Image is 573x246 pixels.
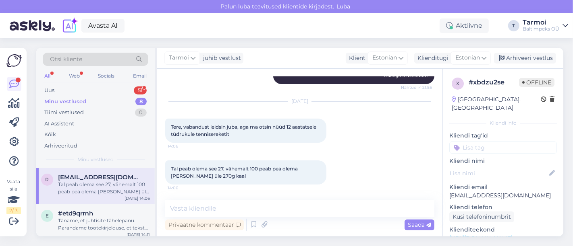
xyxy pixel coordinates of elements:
span: 14:06 [168,185,198,191]
span: roolmiiamarii@gmail.com [58,174,142,181]
div: Baltimpeks OÜ [523,26,559,32]
div: T [508,20,519,31]
div: 2 / 3 [6,207,21,214]
div: 0 [135,109,147,117]
div: Minu vestlused [44,98,86,106]
div: Täname, et juhtisite tähelepanu. Parandame tootekirjelduse, et tekst oleks arusaadavam. [58,217,150,232]
div: [DATE] [165,98,434,105]
p: [EMAIL_ADDRESS][DOMAIN_NAME] [449,191,557,200]
div: Kõik [44,131,56,139]
span: e [46,213,49,219]
div: Tiimi vestlused [44,109,84,117]
div: Privaatne kommentaar [165,219,244,230]
div: # xbdzu2se [469,78,519,87]
span: Tal peab olema see 27, vähemalt 100 peab pea olema [PERSON_NAME] üle 270g kaal [171,166,299,179]
span: Tarmoi [169,53,189,62]
div: Uus [44,86,54,94]
div: Klienditugi [414,54,448,62]
span: Minu vestlused [77,156,114,163]
p: Kliendi nimi [449,157,557,165]
p: Kliendi email [449,183,557,191]
span: 14:06 [168,143,198,149]
span: Offline [519,78,554,87]
div: Aktiivne [440,18,489,33]
p: Klienditeekond [449,225,557,234]
p: Kliendi tag'id [449,131,557,140]
input: Lisa tag [449,141,557,154]
span: Saada [408,221,431,228]
div: [DATE] 14:11 [127,232,150,238]
div: Tal peab olema see 27, vähemalt 100 peab pea olema [PERSON_NAME] üle 270g kaal [58,181,150,195]
div: All [43,71,52,81]
span: Estonian [455,53,480,62]
img: explore-ai [61,17,78,34]
span: #etd9qrmh [58,210,93,217]
div: 8 [135,98,147,106]
div: AI Assistent [44,120,74,128]
div: Küsi telefoninumbrit [449,211,514,222]
div: Web [67,71,81,81]
input: Lisa nimi [450,169,548,178]
div: Email [131,71,148,81]
div: Arhiveeri vestlus [494,53,556,64]
img: Askly Logo [6,54,22,67]
div: 51 [134,86,147,94]
a: [URL][DOMAIN_NAME] [449,234,513,242]
span: x [456,80,459,86]
span: Nähtud ✓ 21:55 [401,84,432,90]
div: juhib vestlust [200,54,241,62]
span: Tere, vabandust leidsin juba, aga ma otsin nüüd 12 aastatsele tüdrukule tennisereketit [171,124,318,137]
span: Estonian [372,53,397,62]
span: r [46,176,49,182]
div: Socials [96,71,116,81]
div: Kliendi info [449,119,557,127]
a: TarmoiBaltimpeks OÜ [523,19,568,32]
div: Arhiveeritud [44,142,77,150]
div: [DATE] 14:06 [125,195,150,201]
span: Luba [334,3,353,10]
p: Kliendi telefon [449,203,557,211]
a: Avasta AI [81,19,125,33]
div: Klient [346,54,365,62]
div: Vaata siia [6,178,21,214]
div: Tarmoi [523,19,559,26]
div: [GEOGRAPHIC_DATA], [GEOGRAPHIC_DATA] [452,95,541,112]
span: Otsi kliente [50,55,82,64]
